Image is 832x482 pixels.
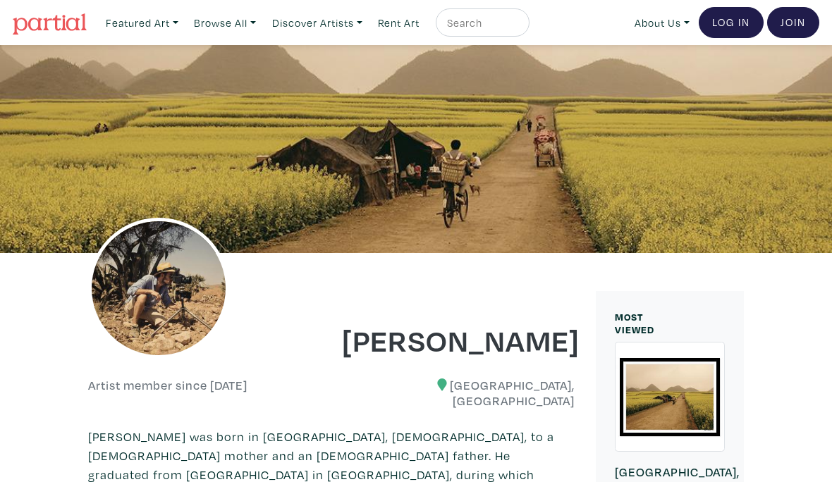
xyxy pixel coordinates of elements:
img: phpThumb.php [88,218,229,359]
a: Discover Artists [266,8,369,37]
a: Featured Art [99,8,185,37]
h6: [GEOGRAPHIC_DATA], [GEOGRAPHIC_DATA] [342,378,575,408]
h6: Artist member since [DATE] [88,378,247,393]
a: Join [767,7,819,38]
a: Browse All [188,8,262,37]
small: MOST VIEWED [615,310,654,336]
h1: [PERSON_NAME] [342,321,575,359]
input: Search [446,14,516,32]
a: Log In [699,7,764,38]
a: Rent Art [372,8,426,37]
a: About Us [628,8,696,37]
